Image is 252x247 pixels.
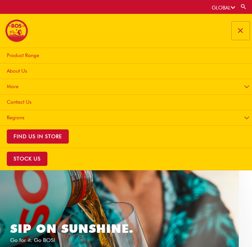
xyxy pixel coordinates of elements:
span: Find Us in Store [7,129,69,144]
span: About Us [7,68,27,74]
span: Regions [7,115,24,121]
img: BOS logo finals-200px [5,19,28,42]
h1: SIP ON SUNSHINE. [10,221,180,236]
p: Go for it. Go BOS! [10,238,75,243]
a: Search button [240,3,247,10]
span: Contact Us [7,99,31,105]
span: Product Range [7,52,39,58]
a: GLOBAL [212,5,235,11]
span: STOCK US [7,152,47,166]
span: More [7,83,19,90]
